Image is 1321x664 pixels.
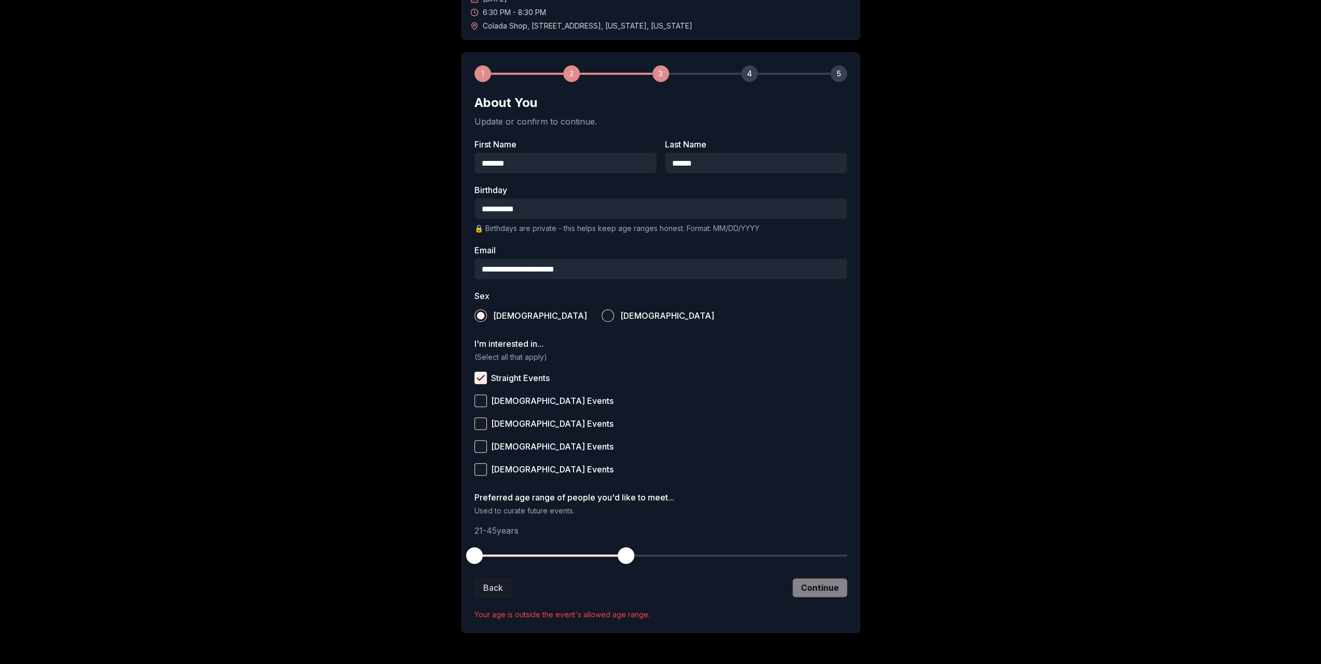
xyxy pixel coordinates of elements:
[741,65,758,82] div: 4
[474,140,657,148] label: First Name
[491,374,550,382] span: Straight Events
[474,372,487,384] button: Straight Events
[474,65,491,82] div: 1
[474,292,847,300] label: Sex
[474,578,512,597] button: Back
[474,506,847,516] p: Used to curate future events.
[474,609,847,620] p: Your age is outside the event's allowed age range.
[474,417,487,430] button: [DEMOGRAPHIC_DATA] Events
[474,309,487,322] button: [DEMOGRAPHIC_DATA]
[493,311,587,320] span: [DEMOGRAPHIC_DATA]
[491,465,614,473] span: [DEMOGRAPHIC_DATA] Events
[474,493,847,502] label: Preferred age range of people you'd like to meet...
[474,186,847,194] label: Birthday
[483,7,546,18] span: 6:30 PM - 8:30 PM
[491,419,614,428] span: [DEMOGRAPHIC_DATA] Events
[652,65,669,82] div: 3
[474,352,847,362] p: (Select all that apply)
[474,223,847,234] p: 🔒 Birthdays are private - this helps keep age ranges honest. Format: MM/DD/YYYY
[563,65,580,82] div: 2
[474,524,847,537] p: 21 - 45 years
[474,115,847,128] p: Update or confirm to continue.
[474,395,487,407] button: [DEMOGRAPHIC_DATA] Events
[491,397,614,405] span: [DEMOGRAPHIC_DATA] Events
[474,440,487,453] button: [DEMOGRAPHIC_DATA] Events
[620,311,714,320] span: [DEMOGRAPHIC_DATA]
[474,94,847,111] h2: About You
[474,246,847,254] label: Email
[483,21,692,31] span: Colada Shop , [STREET_ADDRESS] , [US_STATE] , [US_STATE]
[602,309,614,322] button: [DEMOGRAPHIC_DATA]
[474,463,487,476] button: [DEMOGRAPHIC_DATA] Events
[474,340,847,348] label: I'm interested in...
[491,442,614,451] span: [DEMOGRAPHIC_DATA] Events
[830,65,847,82] div: 5
[665,140,847,148] label: Last Name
